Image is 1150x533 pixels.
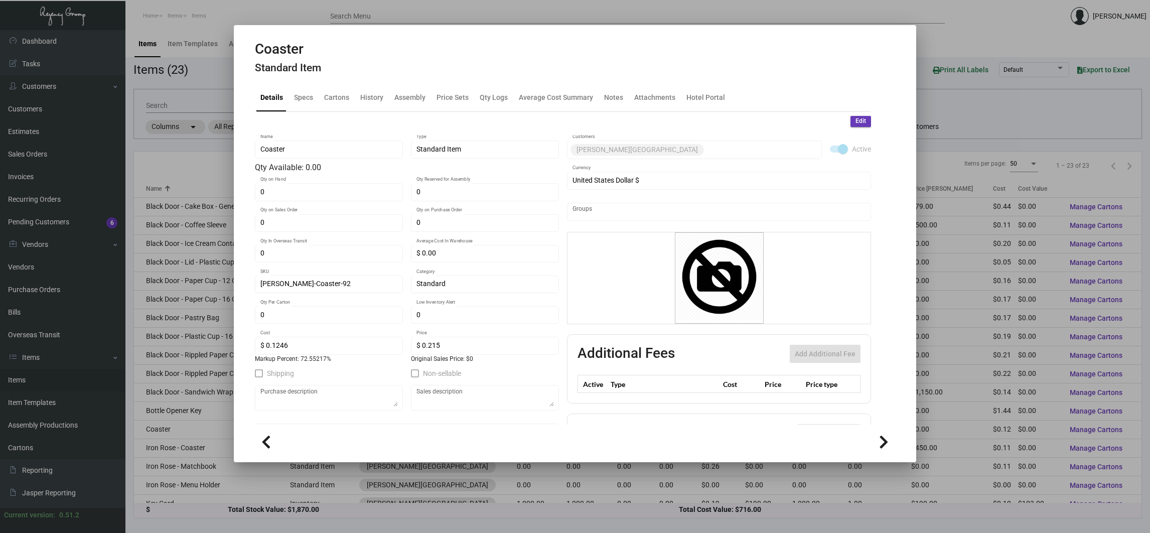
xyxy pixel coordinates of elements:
div: Assembly [394,92,425,103]
button: Add item Vendor [797,424,860,442]
div: Average Cost Summary [519,92,593,103]
input: Add new.. [572,208,866,216]
span: Active [852,143,871,155]
th: Active [578,375,609,393]
div: Cartons [324,92,349,103]
span: Add Additional Fee [795,350,855,358]
div: Current version: [4,510,55,520]
th: Cost [721,375,762,393]
th: Type [608,375,721,393]
div: Hotel Portal [686,92,725,103]
div: Qty Available: 0.00 [255,162,559,174]
div: History [360,92,383,103]
button: Add Additional Fee [790,345,860,363]
div: Details [260,92,283,103]
h2: Additional Fees [578,345,675,363]
div: Specs [294,92,313,103]
div: Price Sets [437,92,469,103]
button: Edit [850,116,871,127]
div: Attachments [634,92,675,103]
input: Add new.. [706,146,817,154]
div: Notes [604,92,623,103]
span: Edit [855,117,866,125]
th: Price [762,375,803,393]
h4: Standard Item [255,62,321,74]
div: Qty Logs [480,92,508,103]
h2: Coaster [255,41,321,58]
span: Non-sellable [423,367,461,379]
th: Price type [803,375,848,393]
h2: Item Vendors [578,424,661,442]
div: 0.51.2 [59,510,79,520]
span: Shipping [267,367,294,379]
mat-chip: [PERSON_NAME][GEOGRAPHIC_DATA] [570,144,704,156]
